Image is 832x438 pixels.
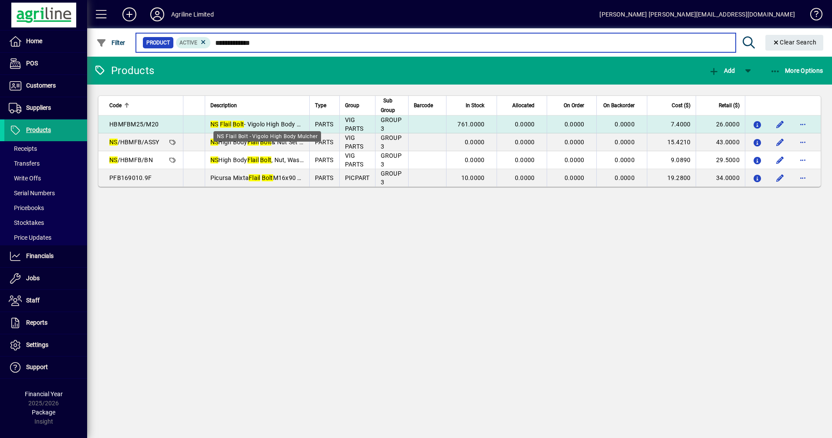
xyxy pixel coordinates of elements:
span: Retail ($) [719,101,740,110]
span: 0.0000 [565,139,585,146]
span: High Body & Nut Set c/w spacers [210,139,334,146]
button: Add [707,63,737,78]
td: 29.5000 [696,151,745,169]
a: Transfers [4,156,87,171]
span: 0.0000 [465,156,485,163]
a: Financials [4,245,87,267]
span: Settings [26,341,48,348]
span: Allocated [512,101,534,110]
a: Suppliers [4,97,87,119]
span: 0.0000 [465,139,485,146]
a: POS [4,53,87,75]
a: Knowledge Base [804,2,821,30]
span: Code [109,101,122,110]
span: Picursa Mixta M16x90 high te fine w/- nyloc [210,174,361,181]
td: 43.0000 [696,133,745,151]
a: Pricebooks [4,200,87,215]
td: 9.0890 [647,151,696,169]
a: Customers [4,75,87,97]
div: Code [109,101,178,110]
button: Edit [773,153,787,167]
span: Jobs [26,275,40,282]
span: Clear Search [772,39,817,46]
span: Financial Year [25,390,63,397]
span: Group [345,101,359,110]
span: GROUP 3 [381,170,402,186]
button: More options [796,117,810,131]
span: Price Updates [9,234,51,241]
span: GROUP 3 [381,134,402,150]
div: Type [315,101,334,110]
span: /HBMFB/BN [109,156,153,163]
span: On Order [564,101,584,110]
em: Bolt [233,121,244,128]
span: GROUP 3 [381,116,402,132]
em: Bolt [262,174,273,181]
span: 0.0000 [615,156,635,163]
div: Barcode [414,101,441,110]
span: 0.0000 [615,174,635,181]
span: - Vigolo High Body Mulcher [210,121,319,128]
div: On Backorder [602,101,642,110]
span: PARTS [315,121,333,128]
mat-chip: Activation Status: Active [176,37,211,48]
div: Description [210,101,304,110]
span: HBMFBM25/M20 [109,121,159,128]
span: Support [26,363,48,370]
div: Products [94,64,154,78]
div: Sub Group [381,96,403,115]
span: Reports [26,319,47,326]
span: Sub Group [381,96,395,115]
a: Reports [4,312,87,334]
em: NS [210,121,219,128]
span: 0.0000 [515,174,535,181]
button: Filter [94,35,128,51]
button: More options [796,171,810,185]
span: Stocktakes [9,219,44,226]
span: POS [26,60,38,67]
td: 26.0000 [696,115,745,133]
span: Home [26,37,42,44]
a: Staff [4,290,87,312]
button: Clear [765,35,824,51]
em: NS [109,156,118,163]
span: Suppliers [26,104,51,111]
a: Jobs [4,268,87,289]
a: Price Updates [4,230,87,245]
span: Financials [26,252,54,259]
span: Staff [26,297,40,304]
a: Stocktakes [4,215,87,230]
em: Flail [249,174,260,181]
span: PARTS [315,174,333,181]
span: Active [179,40,197,46]
button: More Options [768,63,825,78]
span: 761.0000 [457,121,484,128]
div: [PERSON_NAME] [PERSON_NAME][EMAIL_ADDRESS][DOMAIN_NAME] [599,7,795,21]
a: Support [4,357,87,378]
span: 0.0000 [515,156,535,163]
span: PARTS [315,139,333,146]
span: Customers [26,82,56,89]
span: Product [146,38,170,47]
span: 0.0000 [565,121,585,128]
button: Edit [773,117,787,131]
span: 0.0000 [615,121,635,128]
div: Allocated [502,101,542,110]
span: Package [32,409,55,416]
button: More options [796,153,810,167]
em: Flail [247,156,259,163]
a: Receipts [4,141,87,156]
span: /HBMFB/ASSY [109,139,159,146]
td: 15.4210 [647,133,696,151]
span: Pricebooks [9,204,44,211]
div: In Stock [452,101,493,110]
button: More options [796,135,810,149]
td: 34.0000 [696,169,745,187]
span: High Body , Nut, Washer [210,156,309,163]
a: Settings [4,334,87,356]
span: Transfers [9,160,40,167]
span: 0.0000 [615,139,635,146]
a: Home [4,31,87,52]
span: VIG PARTS [345,152,363,168]
button: Edit [773,171,787,185]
